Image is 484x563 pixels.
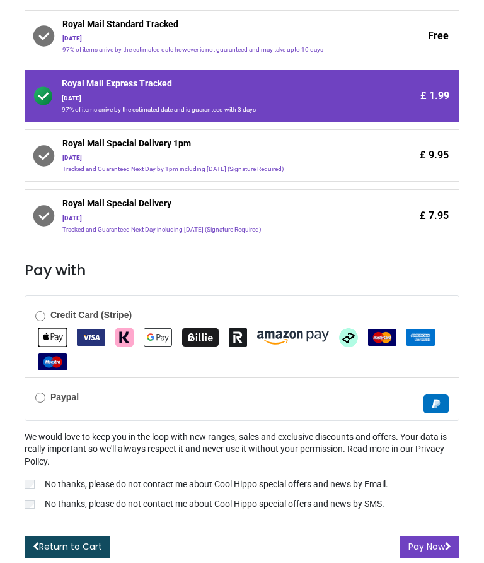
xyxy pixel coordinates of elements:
span: MasterCard [368,332,396,342]
div: [DATE] [62,94,372,103]
img: Google Pay [144,328,172,347]
span: Royal Mail Standard Tracked [62,18,371,35]
b: Paypal [50,392,79,402]
span: Amazon Pay [257,332,329,342]
img: Apple Pay [38,328,67,347]
span: VISA [77,332,105,342]
img: Afterpay Clearpay [339,328,358,347]
span: Revolut Pay [229,332,247,342]
img: Revolut Pay [229,328,247,347]
div: [DATE] [62,214,371,223]
span: American Express [406,332,435,342]
span: Royal Mail Special Delivery [62,198,371,214]
input: Paypal [35,393,45,403]
img: Klarna [115,328,134,347]
span: Royal Mail Special Delivery 1pm [62,138,371,154]
input: No thanks, please do not contact me about Cool Hippo special offers and news by Email. [25,480,35,489]
span: Afterpay Clearpay [339,332,358,342]
span: Royal Mail Express Tracked [62,78,372,94]
span: Billie [182,332,219,342]
input: No thanks, please do not contact me about Cool Hippo special offers and news by SMS. [25,500,35,509]
h3: Pay with [25,260,459,280]
div: We would love to keep you in the loop with new ranges, sales and exclusive discounts and offers. ... [25,431,459,513]
img: Billie [182,328,219,347]
img: Maestro [38,353,67,370]
span: 97% of items arrive by the estimated date however is not guaranteed and may take upto 10 days [62,46,323,53]
span: £ 9.95 [420,148,449,162]
a: Return to Cart [25,536,110,558]
span: Tracked and Guaranteed Next Day by 1pm including [DATE] (Signature Required) [62,165,284,172]
div: [DATE] [62,34,371,43]
input: Credit Card (Stripe) [35,311,45,321]
span: Google Pay [144,332,172,342]
div: [DATE] [62,153,371,162]
span: £ 1.99 [420,89,449,103]
img: VISA [77,329,105,346]
span: Free [428,29,449,43]
span: 97% of items arrive by the estimated date and is guaranteed with 3 days [62,106,256,113]
span: Paypal [423,398,449,408]
p: No thanks, please do not contact me about Cool Hippo special offers and news by SMS. [45,498,384,511]
span: Tracked and Guaranteed Next Day including [DATE] (Signature Required) [62,226,261,233]
img: MasterCard [368,329,396,346]
img: American Express [406,329,435,346]
span: Apple Pay [38,332,67,342]
img: Paypal [423,394,449,413]
img: Amazon Pay [257,331,329,345]
span: Klarna [115,332,134,342]
span: Maestro [38,356,67,366]
span: £ 7.95 [420,209,449,223]
button: Pay Now [400,536,459,558]
p: No thanks, please do not contact me about Cool Hippo special offers and news by Email. [45,478,388,491]
b: Credit Card (Stripe) [50,310,132,320]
